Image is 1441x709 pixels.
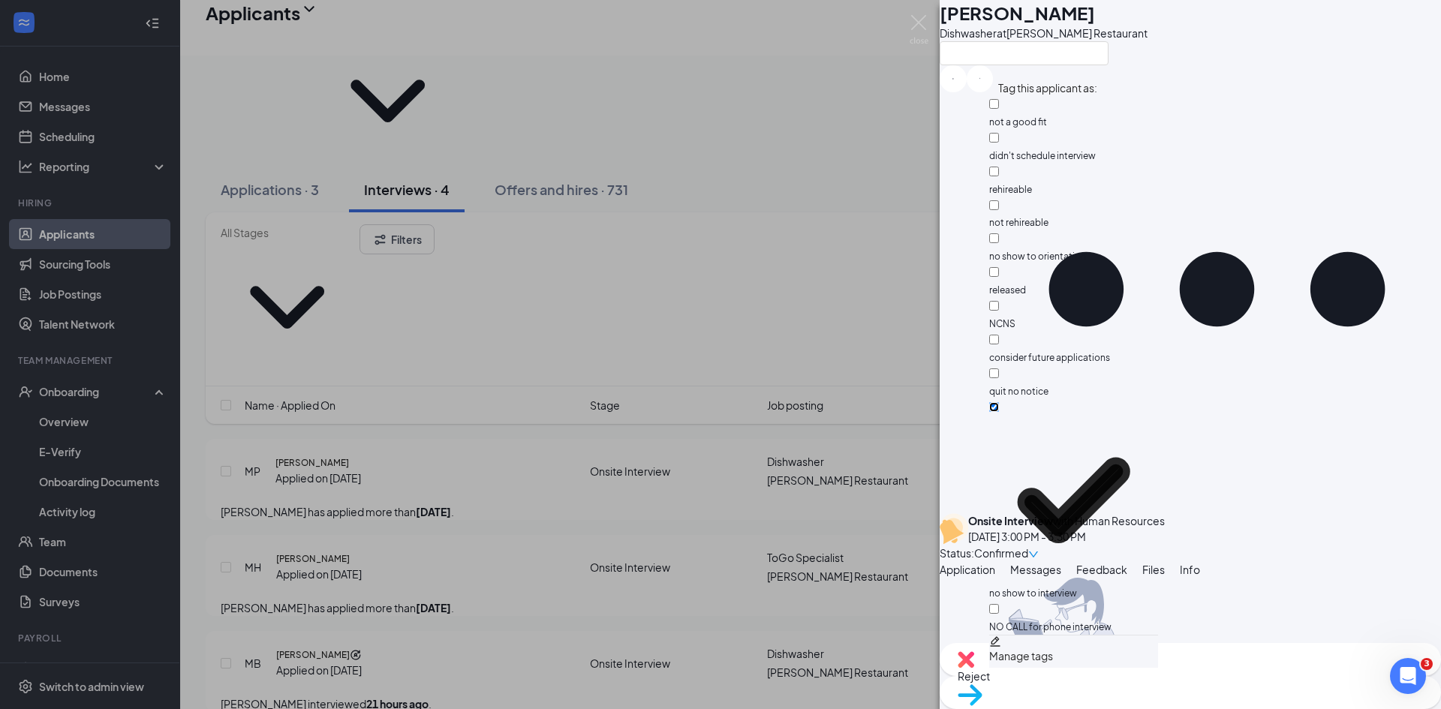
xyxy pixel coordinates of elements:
button: ArrowLeftNew [940,65,967,92]
div: Manage tags [989,647,1158,664]
svg: ArrowLeftNew [952,77,955,80]
input: no show to interview [989,402,999,412]
span: NCNS [989,318,1015,329]
span: Tag this applicant as: [989,72,1106,98]
svg: Ellipses [993,65,1441,513]
span: 3 [1421,658,1433,670]
div: with Human Resources [968,513,1165,528]
span: quit no notice [989,386,1048,397]
div: Dishwasher at [PERSON_NAME] Restaurant [940,26,1148,41]
span: NO CALL for phone interview [989,621,1112,632]
iframe: Intercom live chat [1390,658,1426,694]
input: rehireable [989,167,999,176]
div: [DATE] 3:00 PM - 3:30 PM [968,528,1165,545]
span: consider future applications [989,352,1110,363]
span: not a good fit [989,116,1047,128]
span: Reject [958,668,1423,684]
input: released [989,267,999,277]
span: no show to interview [989,587,1077,599]
span: rehireable [989,184,1032,195]
span: no show to orientation [989,251,1086,262]
span: Confirmed [974,545,1028,561]
button: ArrowRight [967,65,994,92]
input: NO CALL for phone interview [989,604,999,614]
div: Status : [940,545,974,561]
svg: Pencil [989,635,1001,647]
span: not rehireable [989,217,1048,228]
svg: ArrowRight [979,77,982,80]
input: not a good fit [989,99,999,109]
svg: Checkmark [989,416,1158,584]
input: no show to orientation [989,233,999,243]
span: released [989,284,1026,296]
input: not rehireable [989,200,999,210]
b: Onsite Interview [968,514,1053,527]
span: Application [940,563,995,576]
span: didn't schedule interview [989,150,1096,161]
input: NCNS [989,301,999,311]
input: didn't schedule interview [989,133,999,143]
input: quit no notice [989,368,999,378]
span: Info [1180,563,1200,576]
input: consider future applications [989,335,999,344]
